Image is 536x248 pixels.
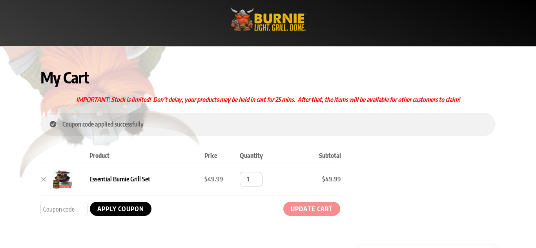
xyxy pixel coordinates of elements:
[228,6,309,33] img: burniegrill.com-logo-high-res-2020110_500px
[40,176,47,183] a: Remove Essential Burnie Grill Set from cart
[89,175,150,183] a: Essential Burnie Grill Set
[40,202,88,216] input: Coupon code
[299,148,341,163] th: Subtotal
[322,175,325,183] span: $
[90,202,152,215] button: Apply coupon
[76,96,460,103] span: IMPORTANT: Stock is limited! Don’t delay, your products may be held in cart for 25 mins. After th...
[40,68,496,87] h1: My Cart
[89,148,204,163] th: Product
[240,172,263,186] input: Product quantity
[40,113,496,136] div: Coupon code applied successfully
[240,148,299,163] th: Quantity
[322,175,341,183] bdi: 49.99
[204,175,208,183] span: $
[283,202,340,215] button: Update cart
[204,175,223,183] bdi: 49.99
[204,148,240,163] th: Price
